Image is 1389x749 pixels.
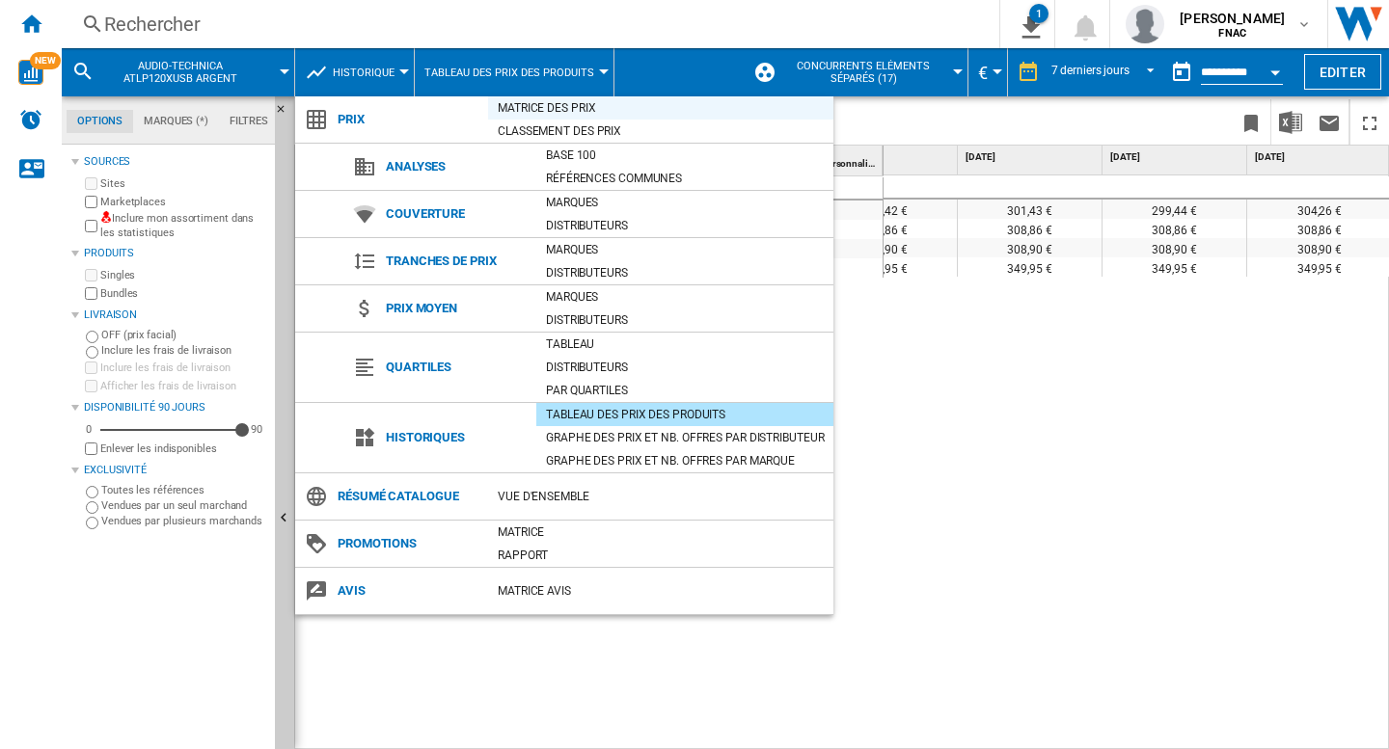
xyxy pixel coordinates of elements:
div: Marques [536,287,833,307]
div: Par quartiles [536,381,833,400]
div: Distributeurs [536,263,833,282]
div: Références communes [536,169,833,188]
div: Tableau [536,334,833,354]
span: Résumé catalogue [328,483,488,510]
div: Matrice AVIS [488,581,833,601]
div: Graphe des prix et nb. offres par distributeur [536,428,833,447]
span: Couverture [376,201,536,227]
div: Marques [536,240,833,259]
div: Graphe des prix et nb. offres par marque [536,451,833,470]
span: Quartiles [376,354,536,381]
div: Base 100 [536,146,833,165]
div: Classement des prix [488,121,833,141]
span: Analyses [376,153,536,180]
div: Marques [536,193,833,212]
span: Prix moyen [376,295,536,322]
div: Distributeurs [536,358,833,377]
span: Prix [328,106,488,133]
div: Rapport [488,546,833,565]
span: Historiques [376,424,536,451]
div: Matrice [488,522,833,542]
div: Vue d'ensemble [488,487,833,506]
span: Avis [328,577,488,604]
div: Distributeurs [536,216,833,235]
span: Promotions [328,530,488,557]
div: Distributeurs [536,310,833,330]
span: Tranches de prix [376,248,536,275]
div: Tableau des prix des produits [536,405,833,424]
div: Matrice des prix [488,98,833,118]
